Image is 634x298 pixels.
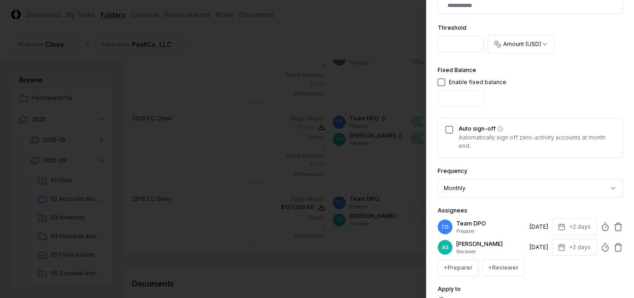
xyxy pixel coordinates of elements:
[456,219,526,228] p: Team DPO
[552,219,597,235] button: +2 days
[482,259,524,276] button: +Reviewer
[438,66,476,73] label: Fixed Balance
[459,126,615,132] label: Auto sign-off
[438,24,466,31] label: Threshold
[438,207,467,214] label: Assignees
[530,223,548,231] div: [DATE]
[438,167,467,174] label: Frequency
[498,126,503,132] button: Auto sign-off
[552,239,597,256] button: +2 days
[456,240,526,248] p: [PERSON_NAME]
[442,244,448,251] span: AS
[459,133,615,150] p: Automatically sign off zero-activity accounts at month end.
[456,248,526,255] p: Reviewer
[530,243,548,252] div: [DATE]
[449,78,506,86] div: Enable fixed balance
[438,259,479,276] button: +Preparer
[438,285,461,292] label: Apply to
[441,224,449,231] span: TD
[456,228,526,235] p: Preparer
